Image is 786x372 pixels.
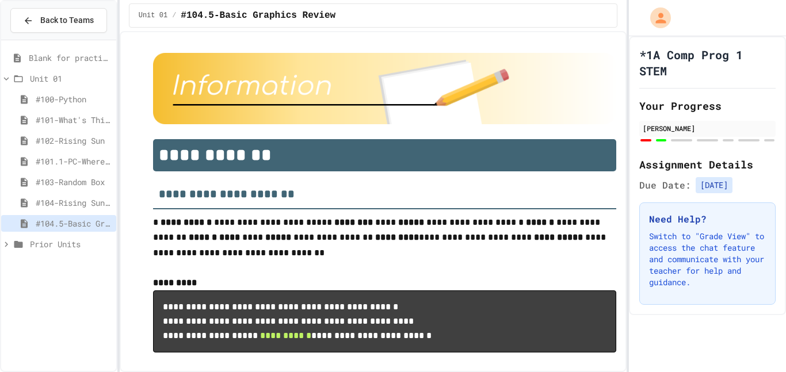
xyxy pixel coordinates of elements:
span: #104.5-Basic Graphics Review [181,9,335,22]
span: Back to Teams [40,14,94,26]
button: Back to Teams [10,8,107,33]
h2: Assignment Details [639,156,776,172]
h1: *1A Comp Prog 1 STEM [639,47,776,79]
h2: Your Progress [639,98,776,114]
span: [DATE] [696,177,732,193]
span: #103-Random Box [36,176,112,188]
p: Switch to "Grade View" to access the chat feature and communicate with your teacher for help and ... [649,231,766,288]
span: #102-Rising Sun [36,135,112,147]
span: #104-Rising Sun Plus [36,197,112,209]
span: Unit 01 [30,72,112,85]
div: My Account [638,5,674,31]
span: / [172,11,176,20]
span: Prior Units [30,238,112,250]
div: [PERSON_NAME] [643,123,772,133]
span: #101.1-PC-Where am I? [36,155,112,167]
h3: Need Help? [649,212,766,226]
span: #100-Python [36,93,112,105]
span: Unit 01 [139,11,167,20]
span: Blank for practice [29,52,112,64]
span: #104.5-Basic Graphics Review [36,217,112,229]
span: #101-What's This ?? [36,114,112,126]
span: Due Date: [639,178,691,192]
